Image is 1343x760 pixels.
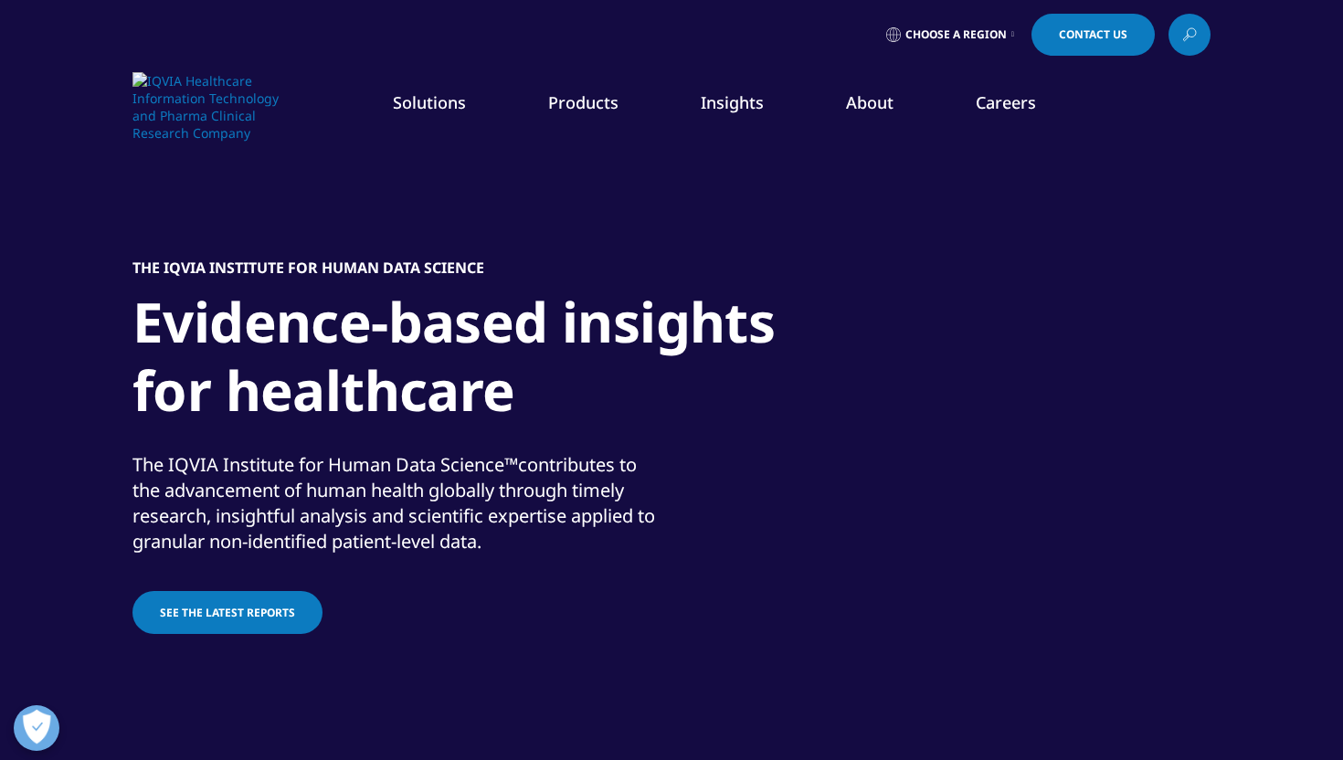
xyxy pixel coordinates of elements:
a: Insights [701,91,764,113]
button: Abrir preferencias [14,705,59,751]
a: Careers [976,91,1036,113]
span: Contact Us [1059,29,1127,40]
h1: Evidence-based insights for healthcare [132,288,818,436]
span: See the latest reports [160,605,295,620]
a: Contact Us [1031,14,1155,56]
a: Products [548,91,619,113]
div: The IQVIA Institute for Human Data Science contributes to the advancement of human health globall... [132,452,667,554]
span: ™ [504,452,518,477]
img: IQVIA Healthcare Information Technology and Pharma Clinical Research Company [132,72,279,142]
h5: The IQVIA Institute for Human Data Science [132,259,484,277]
a: Solutions [393,91,466,113]
a: See the latest reports [132,591,323,634]
span: Choose a Region [905,27,1007,42]
a: About [846,91,894,113]
nav: Primary [286,64,1211,150]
